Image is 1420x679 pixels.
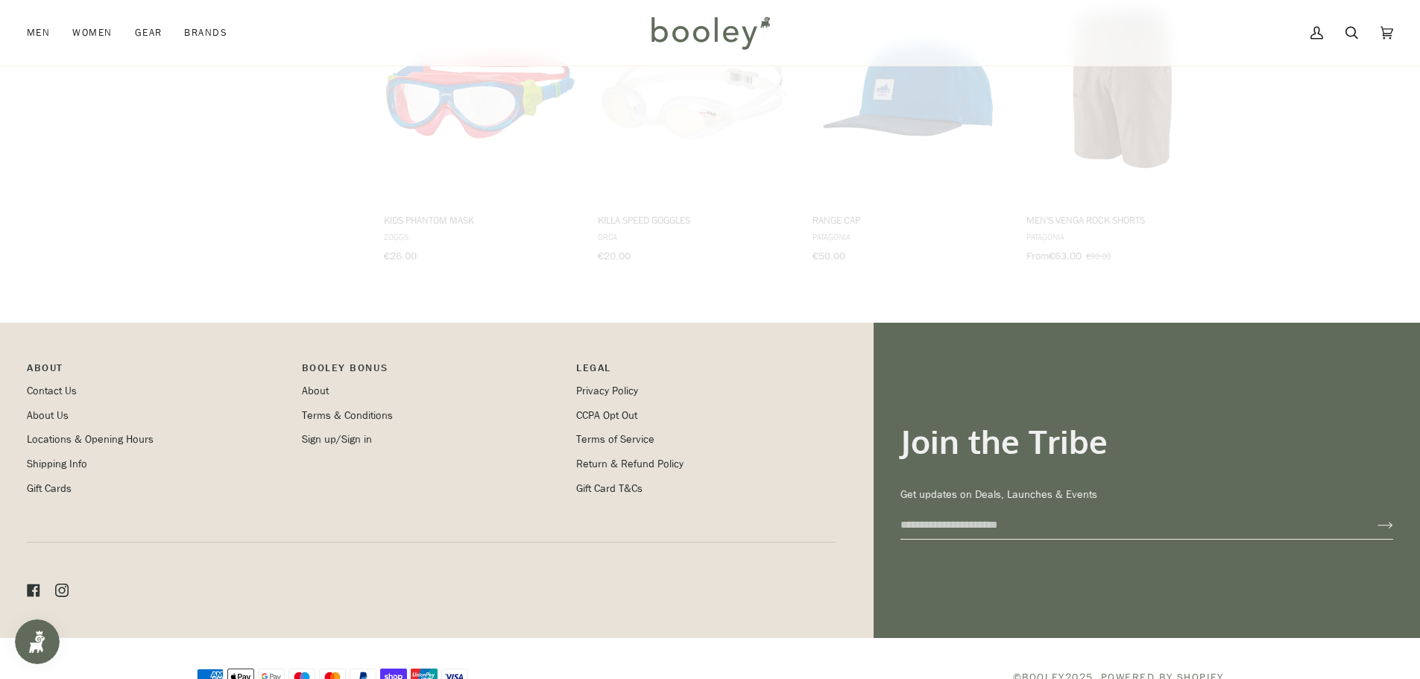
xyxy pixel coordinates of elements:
[900,487,1393,503] p: Get updates on Deals, Launches & Events
[1354,514,1393,537] button: Join
[576,432,654,446] a: Terms of Service
[27,384,77,398] a: Contact Us
[27,457,87,471] a: Shipping Info
[900,421,1393,462] h3: Join the Tribe
[27,408,69,423] a: About Us
[27,432,154,446] a: Locations & Opening Hours
[184,25,227,40] span: Brands
[27,360,287,383] p: Pipeline_Footer Main
[576,481,643,496] a: Gift Card T&Cs
[576,360,836,383] p: Pipeline_Footer Sub
[135,25,162,40] span: Gear
[302,384,329,398] a: About
[27,25,50,40] span: Men
[645,11,775,54] img: Booley
[900,511,1354,539] input: your-email@example.com
[302,408,393,423] a: Terms & Conditions
[302,432,372,446] a: Sign up/Sign in
[576,408,637,423] a: CCPA Opt Out
[576,384,638,398] a: Privacy Policy
[302,360,562,383] p: Booley Bonus
[15,619,60,664] iframe: Button to open loyalty program pop-up
[72,25,112,40] span: Women
[27,481,72,496] a: Gift Cards
[576,457,684,471] a: Return & Refund Policy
